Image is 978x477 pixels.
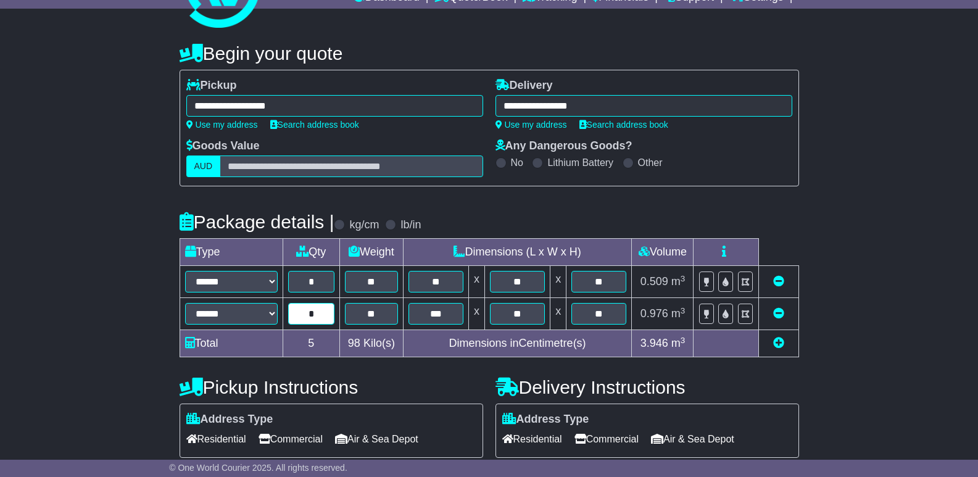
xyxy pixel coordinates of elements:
a: Add new item [773,337,784,349]
td: Dimensions in Centimetre(s) [403,330,632,357]
sup: 3 [681,336,686,345]
a: Search address book [579,120,668,130]
a: Search address book [270,120,359,130]
label: Lithium Battery [547,157,613,168]
td: Qty [283,239,340,266]
td: Volume [632,239,694,266]
td: x [550,298,566,330]
label: Pickup [186,79,237,93]
span: m [671,307,686,320]
label: lb/in [400,218,421,232]
label: Address Type [186,413,273,426]
a: Use my address [495,120,567,130]
sup: 3 [681,306,686,315]
label: Address Type [502,413,589,426]
td: 5 [283,330,340,357]
a: Remove this item [773,307,784,320]
label: Delivery [495,79,553,93]
label: Any Dangerous Goods? [495,139,632,153]
label: Goods Value [186,139,260,153]
span: Air & Sea Depot [651,429,734,449]
sup: 3 [681,274,686,283]
span: Commercial [259,429,323,449]
span: Residential [186,429,246,449]
td: x [468,298,484,330]
h4: Package details | [180,212,334,232]
span: 0.509 [640,275,668,288]
span: Air & Sea Depot [335,429,418,449]
a: Remove this item [773,275,784,288]
label: Other [638,157,663,168]
span: Residential [502,429,562,449]
label: kg/cm [349,218,379,232]
td: Weight [340,239,404,266]
span: 0.976 [640,307,668,320]
h4: Begin your quote [180,43,799,64]
span: 3.946 [640,337,668,349]
td: Kilo(s) [340,330,404,357]
span: © One World Courier 2025. All rights reserved. [169,463,347,473]
span: m [671,275,686,288]
td: x [550,266,566,298]
label: No [511,157,523,168]
h4: Delivery Instructions [495,377,799,397]
label: AUD [186,156,221,177]
span: m [671,337,686,349]
td: Total [180,330,283,357]
h4: Pickup Instructions [180,377,483,397]
td: x [468,266,484,298]
span: Commercial [574,429,639,449]
a: Use my address [186,120,258,130]
td: Dimensions (L x W x H) [403,239,632,266]
td: Type [180,239,283,266]
span: 98 [348,337,360,349]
